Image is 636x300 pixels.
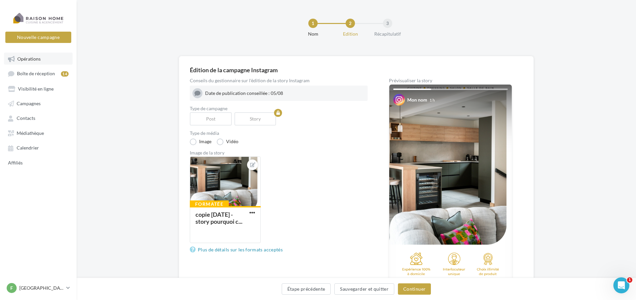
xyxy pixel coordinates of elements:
[205,90,365,97] div: Date de publication conseillée : 05/08
[366,31,409,37] div: Récapitulatif
[627,277,632,283] span: 1
[4,156,73,168] a: Affiliés
[407,97,427,103] div: Mon nom
[383,19,392,28] div: 3
[217,139,238,145] label: Vidéo
[398,283,431,295] button: Continuer
[4,112,73,124] a: Contacts
[195,211,242,225] div: copie [DATE] - story pourquoi c...
[613,277,629,293] iframe: Intercom live chat
[190,246,285,254] a: Plus de détails sur les formats acceptés
[17,56,41,62] span: Opérations
[334,283,394,295] button: Sauvegarder et quitter
[19,285,64,291] p: [GEOGRAPHIC_DATA]
[17,145,39,151] span: Calendrier
[17,130,44,136] span: Médiathèque
[8,160,23,165] span: Affiliés
[346,19,355,28] div: 2
[190,200,229,208] div: Formatée
[4,97,73,109] a: Campagnes
[190,131,368,136] label: Type de média
[10,285,13,291] span: F
[5,32,71,43] button: Nouvelle campagne
[190,106,368,111] label: Type de campagne
[190,139,211,145] label: Image
[190,78,368,83] div: Conseils du gestionnaire sur l'édition de la story Instagram
[430,97,435,103] div: 1 h
[17,101,41,106] span: Campagnes
[17,71,55,77] span: Boîte de réception
[4,127,73,139] a: Médiathèque
[4,67,73,80] a: Boîte de réception14
[61,71,69,77] div: 14
[4,142,73,153] a: Calendrier
[308,19,318,28] div: 1
[389,78,512,83] div: Prévisualiser la story
[5,282,71,294] a: F [GEOGRAPHIC_DATA]
[190,150,368,155] div: Image de la story
[292,31,334,37] div: Nom
[282,283,331,295] button: Étape précédente
[4,53,73,65] a: Opérations
[17,116,35,121] span: Contacts
[190,67,523,73] div: Édition de la campagne Instagram
[329,31,372,37] div: Edition
[18,86,54,92] span: Visibilité en ligne
[4,83,73,95] a: Visibilité en ligne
